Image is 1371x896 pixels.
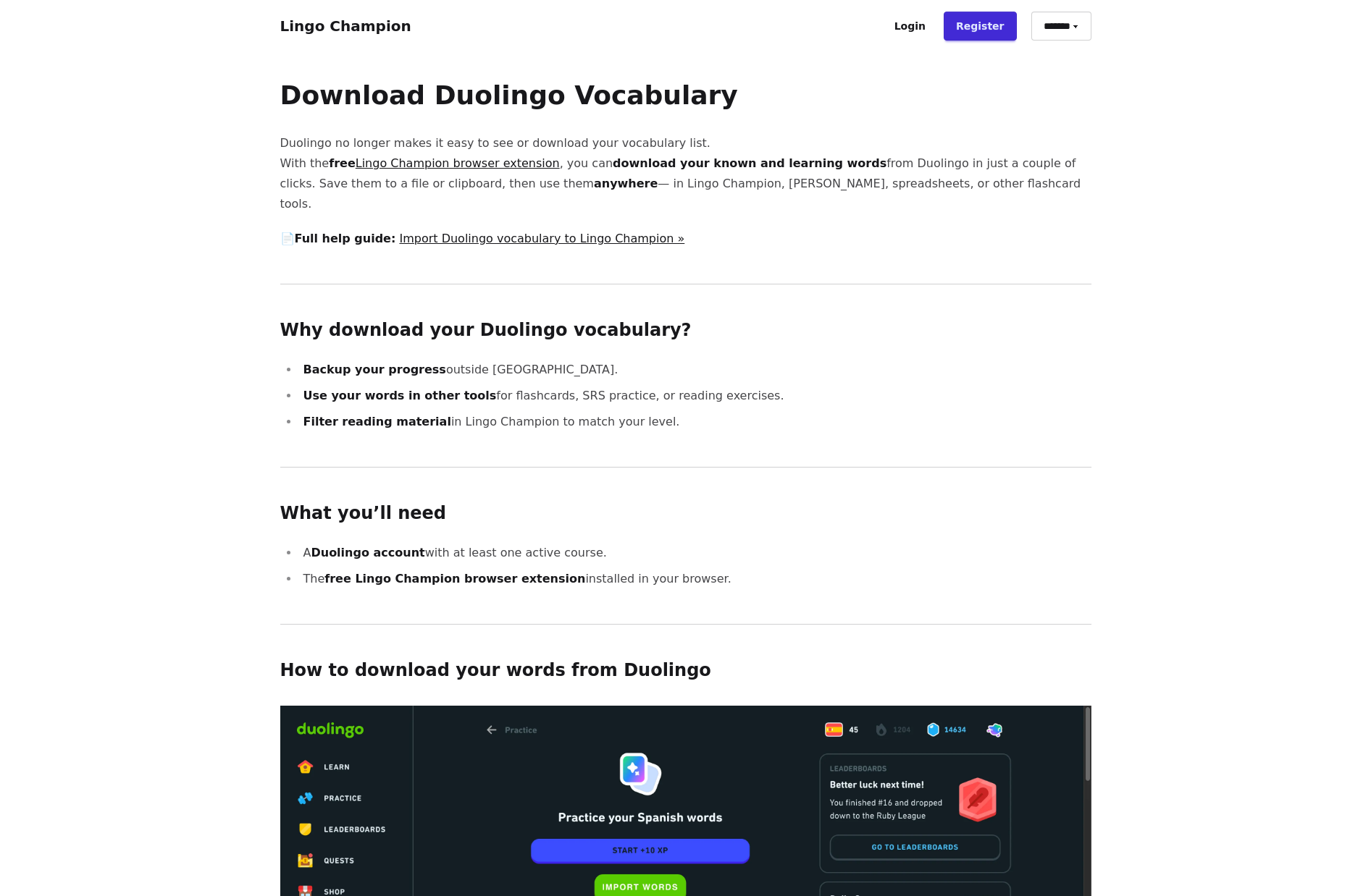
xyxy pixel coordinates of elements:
li: outside [GEOGRAPHIC_DATA]. [299,360,1091,380]
li: for flashcards, SRS practice, or reading exercises. [299,386,1091,406]
p: Duolingo no longer makes it easy to see or download your vocabulary list. With the , you can from... [280,133,1091,214]
strong: Use your words in other tools [303,389,497,402]
a: Import Duolingo vocabulary to Lingo Champion » [399,232,684,245]
a: Login [882,12,938,41]
h2: Why download your Duolingo vocabulary? [280,319,1091,342]
p: 📄 [280,229,1091,249]
strong: Backup your progress [303,363,446,376]
li: in Lingo Champion to match your level. [299,412,1091,432]
strong: download your known and learning words [613,156,886,170]
li: The installed in your browser. [299,569,1091,589]
h2: What you’ll need [280,502,1091,525]
strong: free Lingo Champion browser extension [324,572,585,586]
a: Register [944,12,1017,41]
h1: Download Duolingo Vocabulary [280,81,1091,110]
li: A with at least one active course. [299,543,1091,563]
strong: anywhere [594,177,658,190]
strong: Filter reading material [303,415,451,428]
strong: Full help guide: [295,232,396,245]
h2: How to download your words from Duolingo [280,659,1091,682]
a: Lingo Champion [280,17,411,35]
strong: free [329,156,560,170]
strong: Duolingo account [311,546,424,559]
a: Lingo Champion browser extension [356,156,560,170]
